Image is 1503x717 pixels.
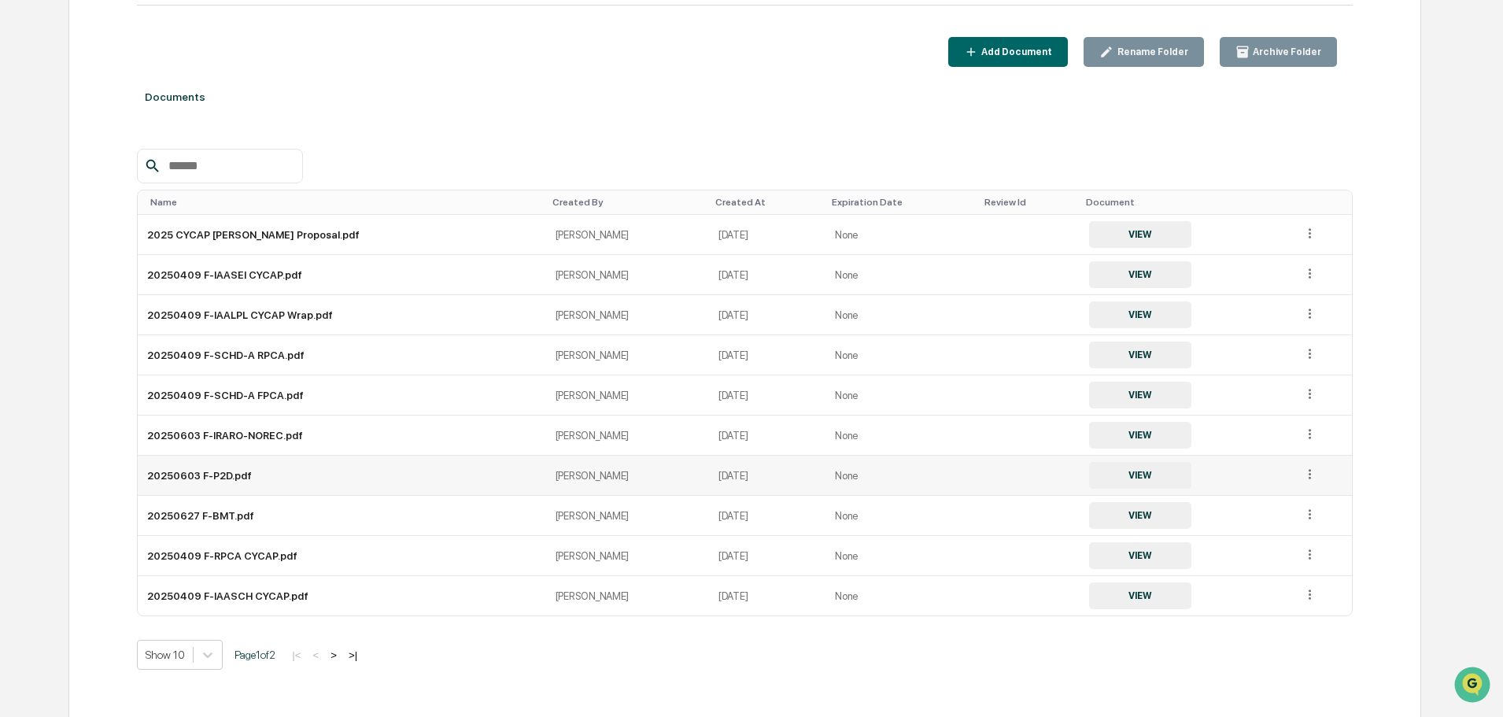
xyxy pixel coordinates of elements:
[546,375,709,416] td: [PERSON_NAME]
[138,456,545,496] td: 20250603 F-P2D.pdf
[825,215,978,255] td: None
[709,295,825,335] td: [DATE]
[709,536,825,576] td: [DATE]
[709,335,825,375] td: [DATE]
[16,33,286,58] p: How can we help?
[709,375,825,416] td: [DATE]
[114,200,127,213] div: 🗄️
[546,416,709,456] td: [PERSON_NAME]
[138,576,545,615] td: 20250409 F-IAASCH CYCAP.pdf
[1089,422,1191,449] button: VIEW
[825,295,978,335] td: None
[268,125,286,144] button: Start new chat
[825,536,978,576] td: None
[978,46,1052,57] div: Add Document
[825,335,978,375] td: None
[825,416,978,456] td: None
[1453,665,1495,708] iframe: Open customer support
[157,267,190,279] span: Pylon
[1084,37,1204,68] button: Rename Folder
[546,496,709,536] td: [PERSON_NAME]
[825,375,978,416] td: None
[709,255,825,295] td: [DATE]
[1089,462,1191,489] button: VIEW
[546,295,709,335] td: [PERSON_NAME]
[1220,37,1338,68] button: Archive Folder
[546,255,709,295] td: [PERSON_NAME]
[552,197,703,208] div: Toggle SortBy
[825,496,978,536] td: None
[546,536,709,576] td: [PERSON_NAME]
[825,456,978,496] td: None
[326,649,342,662] button: >
[1089,261,1191,288] button: VIEW
[825,576,978,615] td: None
[138,255,545,295] td: 20250409 F-IAASEI CYCAP.pdf
[138,496,545,536] td: 20250627 F-BMT.pdf
[138,335,545,375] td: 20250409 F-SCHD-A RPCA.pdf
[546,335,709,375] td: [PERSON_NAME]
[1086,197,1287,208] div: Toggle SortBy
[130,198,195,214] span: Attestations
[709,416,825,456] td: [DATE]
[984,197,1073,208] div: Toggle SortBy
[138,375,545,416] td: 20250409 F-SCHD-A FPCA.pdf
[9,192,108,220] a: 🖐️Preclearance
[54,120,258,136] div: Start new chat
[54,136,199,149] div: We're available if you need us!
[1089,382,1191,408] button: VIEW
[1305,197,1346,208] div: Toggle SortBy
[1089,542,1191,569] button: VIEW
[31,228,99,244] span: Data Lookup
[9,222,105,250] a: 🔎Data Lookup
[287,649,305,662] button: |<
[150,197,539,208] div: Toggle SortBy
[138,536,545,576] td: 20250409 F-RPCA CYCAP.pdf
[1089,502,1191,529] button: VIEW
[825,255,978,295] td: None
[709,456,825,496] td: [DATE]
[709,576,825,615] td: [DATE]
[1089,582,1191,609] button: VIEW
[108,192,201,220] a: 🗄️Attestations
[138,295,545,335] td: 20250409 F-IAALPL CYCAP Wrap.pdf
[1089,221,1191,248] button: VIEW
[16,120,44,149] img: 1746055101610-c473b297-6a78-478c-a979-82029cc54cd1
[137,75,1353,119] div: Documents
[111,266,190,279] a: Powered byPylon
[308,649,323,662] button: <
[1089,301,1191,328] button: VIEW
[948,37,1069,68] button: Add Document
[138,215,545,255] td: 2025 CYCAP [PERSON_NAME] Proposal.pdf
[546,456,709,496] td: [PERSON_NAME]
[1114,46,1188,57] div: Rename Folder
[709,215,825,255] td: [DATE]
[16,230,28,242] div: 🔎
[138,416,545,456] td: 20250603 F-IRARO-NOREC.pdf
[715,197,819,208] div: Toggle SortBy
[1089,342,1191,368] button: VIEW
[546,215,709,255] td: [PERSON_NAME]
[832,197,972,208] div: Toggle SortBy
[546,576,709,615] td: [PERSON_NAME]
[344,649,362,662] button: >|
[709,496,825,536] td: [DATE]
[1250,46,1321,57] div: Archive Folder
[16,200,28,213] div: 🖐️
[31,198,102,214] span: Preclearance
[234,649,275,661] span: Page 1 of 2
